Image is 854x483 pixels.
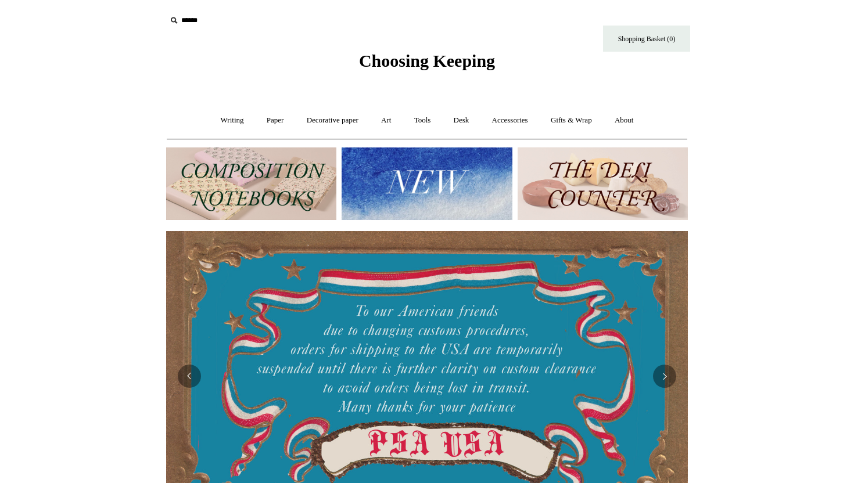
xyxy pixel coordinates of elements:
[342,147,512,220] img: New.jpg__PID:f73bdf93-380a-4a35-bcfe-7823039498e1
[166,147,336,220] img: 202302 Composition ledgers.jpg__PID:69722ee6-fa44-49dd-a067-31375e5d54ec
[359,51,495,70] span: Choosing Keeping
[603,26,690,52] a: Shopping Basket (0)
[210,105,254,136] a: Writing
[604,105,644,136] a: About
[518,147,688,220] img: The Deli Counter
[178,365,201,388] button: Previous
[359,60,495,69] a: Choosing Keeping
[653,365,676,388] button: Next
[371,105,401,136] a: Art
[443,105,480,136] a: Desk
[482,105,539,136] a: Accessories
[404,105,442,136] a: Tools
[296,105,369,136] a: Decorative paper
[540,105,602,136] a: Gifts & Wrap
[256,105,295,136] a: Paper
